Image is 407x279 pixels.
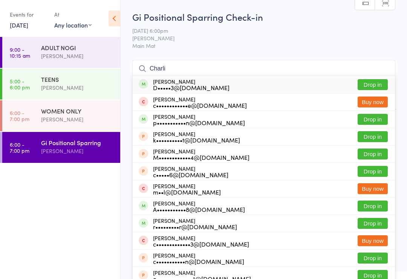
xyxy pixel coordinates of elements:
[358,166,388,177] button: Drop in
[358,114,388,125] button: Drop in
[10,78,30,90] time: 5:00 - 6:00 pm
[2,132,120,163] a: 6:00 -7:00 pmGi Positional Sparring[PERSON_NAME]
[132,42,395,49] span: Main Mat
[153,206,245,212] div: A•••••••••••8@[DOMAIN_NAME]
[358,79,388,90] button: Drop in
[10,46,30,58] time: 9:00 - 10:15 am
[153,137,240,143] div: k••••••••••t@[DOMAIN_NAME]
[132,11,395,23] h2: Gi Positional Sparring Check-in
[153,120,245,126] div: p•••••••••••n@[DOMAIN_NAME]
[358,201,388,212] button: Drop in
[153,96,247,108] div: [PERSON_NAME]
[41,83,114,92] div: [PERSON_NAME]
[153,131,240,143] div: [PERSON_NAME]
[153,183,221,195] div: [PERSON_NAME]
[54,21,92,29] div: Any location
[153,224,237,230] div: r•••••••••r@[DOMAIN_NAME]
[153,102,247,108] div: c••••••••••••e@[DOMAIN_NAME]
[153,172,228,178] div: c•••••6@[DOMAIN_NAME]
[153,258,244,264] div: c•••••••••••n@[DOMAIN_NAME]
[41,115,114,124] div: [PERSON_NAME]
[153,148,249,160] div: [PERSON_NAME]
[2,100,120,131] a: 6:00 -7:00 pmWOMEN ONLY[PERSON_NAME]
[358,235,388,246] button: Buy now
[10,110,29,122] time: 6:00 - 7:00 pm
[41,107,114,115] div: WOMEN ONLY
[132,27,384,34] span: [DATE] 6:00pm
[132,60,395,77] input: Search
[132,34,384,42] span: [PERSON_NAME]
[358,183,388,194] button: Buy now
[153,154,249,160] div: M••••••••••••4@[DOMAIN_NAME]
[10,21,28,29] a: [DATE]
[41,138,114,147] div: Gi Positional Sparring
[153,252,244,264] div: [PERSON_NAME]
[153,200,245,212] div: [PERSON_NAME]
[358,218,388,229] button: Drop in
[358,253,388,264] button: Drop in
[10,8,47,21] div: Events for
[153,218,237,230] div: [PERSON_NAME]
[153,241,249,247] div: c•••••••••••••3@[DOMAIN_NAME]
[153,78,230,90] div: [PERSON_NAME]
[153,113,245,126] div: [PERSON_NAME]
[358,149,388,159] button: Drop in
[358,131,388,142] button: Drop in
[41,147,114,155] div: [PERSON_NAME]
[41,52,114,60] div: [PERSON_NAME]
[2,69,120,100] a: 5:00 -6:00 pmTEENS[PERSON_NAME]
[2,37,120,68] a: 9:00 -10:15 amADULT NOGI[PERSON_NAME]
[153,84,230,90] div: D•••••3@[DOMAIN_NAME]
[54,8,92,21] div: At
[358,97,388,107] button: Buy now
[153,189,221,195] div: m••l@[DOMAIN_NAME]
[153,166,228,178] div: [PERSON_NAME]
[41,43,114,52] div: ADULT NOGI
[153,235,249,247] div: [PERSON_NAME]
[41,75,114,83] div: TEENS
[10,141,29,153] time: 6:00 - 7:00 pm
